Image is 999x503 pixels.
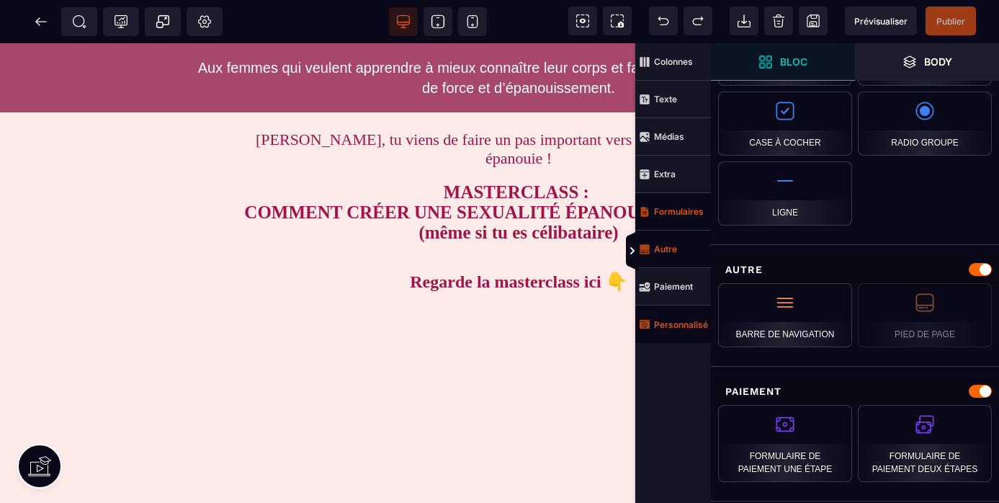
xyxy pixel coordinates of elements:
span: Voir les composants [568,6,597,35]
h1: MASTERCLASS : COMMENT CRÉER UNE SEXUALITÉ ÉPANOUIE ET PUISSANTE (même si tu es célibataire) [227,132,810,207]
span: Enregistrer le contenu [926,6,976,35]
span: Extra [635,156,711,193]
span: Publier [936,16,965,27]
span: Autre [635,231,711,268]
strong: Autre [654,244,677,254]
strong: Personnalisé [654,319,708,330]
span: Voir mobile [458,7,487,36]
strong: Body [924,56,952,67]
h2: Regarde la masterclass ici 👇 [227,221,810,256]
div: Case à cocher [718,92,852,156]
div: Ligne [718,161,852,226]
span: Retour [27,7,55,36]
strong: Bloc [780,56,807,67]
span: Paiement [635,268,711,306]
div: Paiement [711,378,999,405]
div: Radio Groupe [858,92,992,156]
span: Personnalisé [635,306,711,343]
span: Métadata SEO [61,7,97,36]
span: Ouvrir les blocs [711,43,855,81]
span: Afficher les vues [711,230,725,273]
span: Rétablir [684,6,712,35]
span: Code de suivi [103,7,139,36]
span: SEO [72,14,86,29]
span: Voir tablette [424,7,452,36]
span: Formulaires [635,193,711,231]
strong: Texte [654,94,677,104]
span: Nettoyage [764,6,793,35]
h2: [PERSON_NAME], tu viens de faire un pas important vers une sexualité libérée et épanouie ! [227,80,810,132]
text: Aux femmes qui veulent apprendre à mieux connaître leur corps et faire de leur sexualité une sour... [194,11,843,58]
span: Ouvrir les calques [855,43,999,81]
span: Créer une alerte modale [145,7,181,36]
div: Formulaire de paiement une étape [718,405,852,482]
span: Importer [730,6,758,35]
span: Réglages Body [197,14,212,29]
span: Texte [635,81,711,118]
div: Pied de page [858,283,992,347]
span: Favicon [187,7,223,36]
span: Prévisualiser [854,16,908,27]
div: Formulaire de paiement deux étapes [858,405,992,482]
strong: Extra [654,169,676,179]
strong: Paiement [654,281,693,292]
span: Capture d'écran [603,6,632,35]
span: Popup [156,14,170,29]
strong: Colonnes [654,56,693,67]
span: Médias [635,118,711,156]
span: Défaire [649,6,678,35]
span: Tracking [114,14,128,29]
span: Aperçu [845,6,917,35]
strong: Formulaires [654,206,704,217]
span: Voir bureau [389,7,418,36]
span: Enregistrer [799,6,828,35]
span: Colonnes [635,43,711,81]
div: Autre [711,257,999,283]
strong: Médias [654,131,684,142]
div: Barre de navigation [718,283,852,347]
